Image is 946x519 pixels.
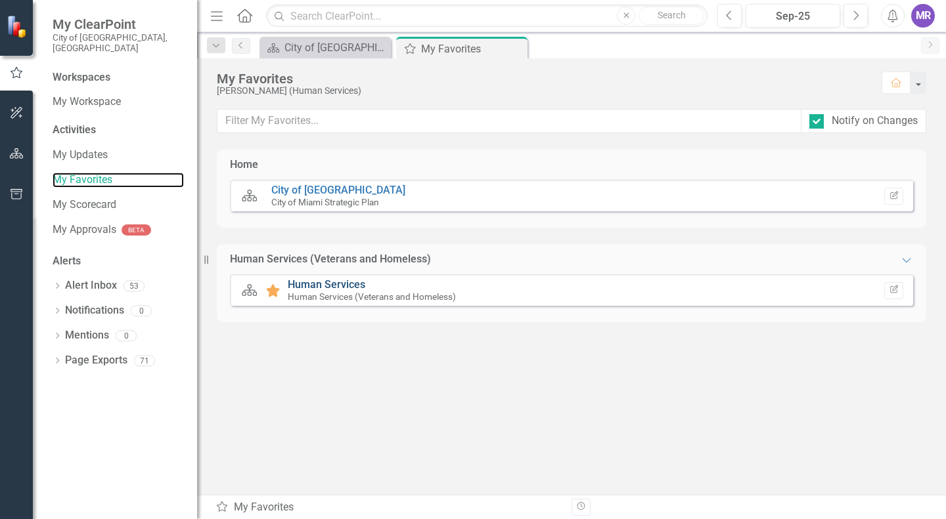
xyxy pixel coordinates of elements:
[53,197,184,213] a: My Scorecard
[230,252,431,267] div: Human Services (Veterans and Homeless)
[53,123,184,138] div: Activities
[131,305,152,316] div: 0
[658,10,686,20] span: Search
[832,114,918,129] div: Notify on Changes
[7,15,30,38] img: ClearPoint Strategy
[271,184,405,196] a: City of [GEOGRAPHIC_DATA]
[217,86,868,96] div: [PERSON_NAME] (Human Services)
[122,224,151,236] div: BETA
[750,9,836,24] div: Sep-25
[217,72,868,86] div: My Favorites
[65,303,124,318] a: Notifications
[53,70,110,85] div: Workspaces
[884,188,903,205] button: Set Home Page
[134,355,155,366] div: 71
[53,173,184,188] a: My Favorites
[53,222,116,238] a: My Approvals
[53,94,184,110] a: My Workspace
[421,41,524,57] div: My Favorites
[746,4,840,28] button: Sep-25
[116,330,137,341] div: 0
[53,148,184,163] a: My Updates
[639,7,704,25] button: Search
[53,32,184,54] small: City of [GEOGRAPHIC_DATA], [GEOGRAPHIC_DATA]
[65,353,127,368] a: Page Exports
[288,291,456,302] small: Human Services (Veterans and Homeless)
[53,16,184,32] span: My ClearPoint
[217,109,801,133] input: Filter My Favorites...
[263,39,388,56] a: City of [GEOGRAPHIC_DATA]
[288,278,365,291] a: Human Services
[53,254,184,269] div: Alerts
[284,39,388,56] div: City of [GEOGRAPHIC_DATA]
[124,280,145,291] div: 53
[266,5,708,28] input: Search ClearPoint...
[230,157,258,173] div: Home
[911,4,935,28] button: MR
[65,328,109,343] a: Mentions
[271,197,379,207] small: City of Miami Strategic Plan
[65,278,117,293] a: Alert Inbox
[215,500,562,515] div: My Favorites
